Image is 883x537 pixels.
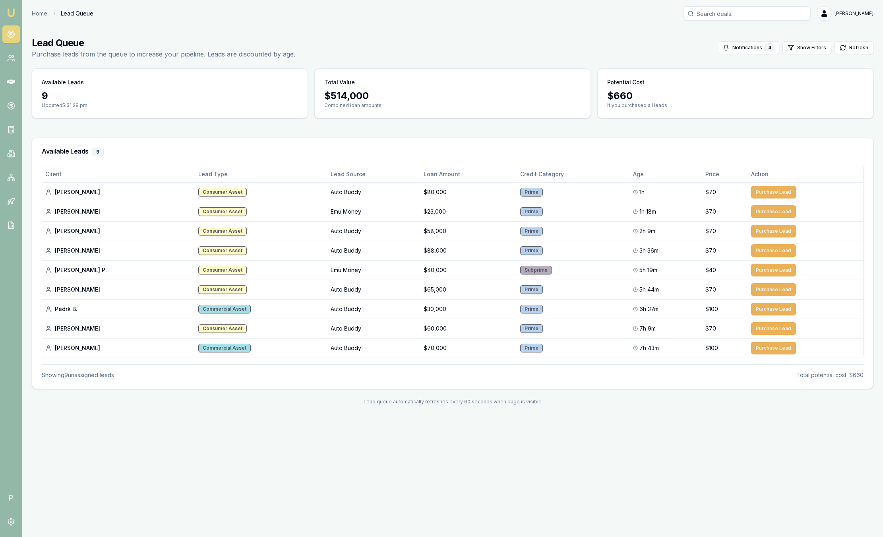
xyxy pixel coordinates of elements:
h1: Lead Queue [32,37,295,49]
button: Purchase Lead [751,205,796,218]
button: Notifications4 [718,41,779,54]
p: Updated 5:31:28 pm [42,102,298,109]
div: [PERSON_NAME] [45,227,192,235]
div: Commercial Asset [198,305,251,313]
td: $60,000 [420,319,517,338]
span: $70 [705,286,716,294]
span: $100 [705,305,718,313]
span: 1h 18m [639,208,656,216]
span: 5h 19m [639,266,657,274]
td: $88,000 [420,241,517,260]
span: 1h [639,188,645,196]
span: $70 [705,247,716,255]
div: Consumer Asset [198,324,247,333]
div: Prime [520,324,543,333]
span: $100 [705,344,718,352]
div: [PERSON_NAME] [45,344,192,352]
h3: Available Leads [42,78,84,86]
span: $40 [705,266,716,274]
div: Prime [520,227,543,235]
span: P [2,489,20,507]
td: Auto Buddy [327,241,420,260]
div: [PERSON_NAME] [45,208,192,216]
div: Prime [520,305,543,313]
td: Emu Money [327,260,420,280]
div: Consumer Asset [198,188,247,197]
div: Consumer Asset [198,285,247,294]
div: Consumer Asset [198,227,247,235]
th: Age [630,166,702,182]
img: emu-icon-u.png [6,8,16,18]
div: Consumer Asset [198,246,247,255]
div: Lead queue automatically refreshes every 60 seconds when page is visible [32,399,873,405]
div: Prime [520,207,543,216]
td: $65,000 [420,280,517,299]
td: $40,000 [420,260,517,280]
td: $58,000 [420,221,517,241]
p: Purchase leads from the queue to increase your pipeline. Leads are discounted by age. [32,49,295,59]
h3: Potential Cost [607,78,645,86]
div: Prime [520,188,543,197]
p: Combined loan amounts [324,102,581,109]
div: 9 [92,148,104,156]
div: Consumer Asset [198,266,247,274]
th: Loan Amount [420,166,517,182]
div: Total potential cost: $660 [796,371,864,379]
span: $70 [705,325,716,333]
div: [PERSON_NAME] P. [45,266,192,274]
h3: Total Value [324,78,354,86]
td: Auto Buddy [327,221,420,241]
button: Purchase Lead [751,322,796,335]
button: Refresh [835,41,873,54]
span: 7h 43m [639,344,659,352]
div: Prime [520,246,543,255]
p: If you purchased all leads [607,102,864,109]
div: $ 660 [607,89,864,102]
td: Auto Buddy [327,338,420,358]
h3: Available Leads [42,148,864,156]
div: Showing 9 unassigned lead s [42,371,114,379]
a: Home [32,10,47,18]
div: [PERSON_NAME] [45,286,192,294]
td: Auto Buddy [327,299,420,319]
input: Search deals [684,6,811,21]
button: Purchase Lead [751,283,796,296]
span: 2h 9m [639,227,655,235]
span: 6h 37m [639,305,658,313]
span: Lead Queue [61,10,93,18]
div: 4 [765,43,774,52]
div: [PERSON_NAME] [45,188,192,196]
td: Auto Buddy [327,280,420,299]
button: Purchase Lead [751,342,796,354]
td: $80,000 [420,182,517,202]
div: Prime [520,285,543,294]
td: Auto Buddy [327,319,420,338]
span: 3h 36m [639,247,658,255]
th: Credit Category [517,166,630,182]
div: Pedrk B. [45,305,192,313]
button: Purchase Lead [751,244,796,257]
span: $70 [705,227,716,235]
td: $23,000 [420,202,517,221]
th: Lead Type [195,166,327,182]
div: [PERSON_NAME] [45,247,192,255]
button: Purchase Lead [751,303,796,315]
span: $70 [705,208,716,216]
span: 7h 9m [639,325,656,333]
td: Auto Buddy [327,182,420,202]
div: Prime [520,344,543,352]
div: 9 [42,89,298,102]
span: [PERSON_NAME] [835,10,873,17]
div: Consumer Asset [198,207,247,216]
td: $30,000 [420,299,517,319]
button: Show Filters [782,41,831,54]
div: Subprime [520,266,552,274]
th: Client [42,166,195,182]
div: Commercial Asset [198,344,251,352]
span: 5h 44m [639,286,659,294]
th: Price [702,166,748,182]
span: $70 [705,188,716,196]
button: Purchase Lead [751,264,796,276]
div: $ 514,000 [324,89,581,102]
th: Lead Source [327,166,420,182]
